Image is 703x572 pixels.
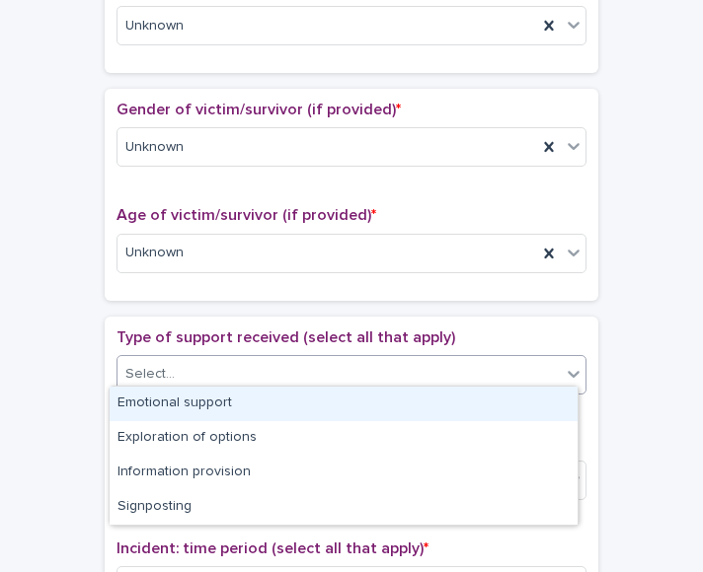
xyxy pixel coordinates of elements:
span: Type of support received (select all that apply) [117,329,455,345]
span: Age of victim/survivor (if provided) [117,207,376,223]
span: Incident: time period (select all that apply) [117,540,429,556]
div: Signposting [110,490,578,525]
div: Emotional support [110,387,578,421]
div: Information provision [110,456,578,490]
div: Select... [125,364,175,385]
span: Unknown [125,243,184,263]
span: Unknown [125,137,184,158]
span: Unknown [125,16,184,36]
span: Gender of victim/survivor (if provided) [117,102,401,117]
div: Exploration of options [110,421,578,456]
